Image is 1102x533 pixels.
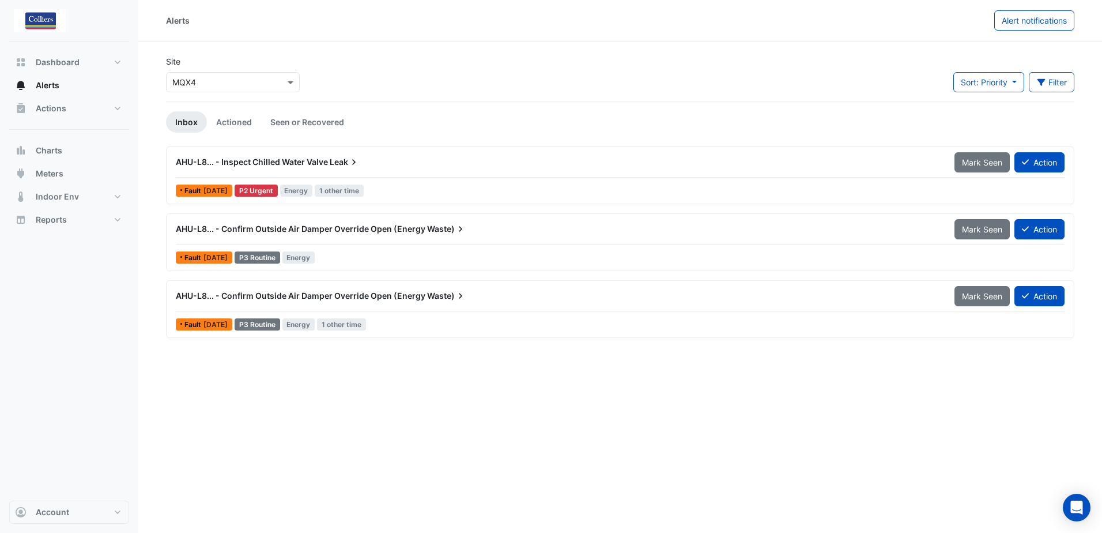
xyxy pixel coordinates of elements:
[1029,72,1075,92] button: Filter
[15,145,27,156] app-icon: Charts
[427,290,466,302] span: Waste)
[184,254,203,261] span: Fault
[15,80,27,91] app-icon: Alerts
[953,72,1024,92] button: Sort: Priority
[317,318,366,331] span: 1 other time
[282,318,315,331] span: Energy
[184,321,203,328] span: Fault
[9,74,129,97] button: Alerts
[166,55,180,67] label: Site
[15,168,27,179] app-icon: Meters
[176,224,425,234] span: AHU-L8... - Confirm Outside Air Damper Override Open (Energy
[330,156,360,168] span: Leak
[176,291,425,301] span: AHU-L8... - Confirm Outside Air Damper Override Open (Energy
[9,185,129,208] button: Indoor Env
[427,223,466,235] span: Waste)
[36,506,69,518] span: Account
[15,191,27,202] app-icon: Indoor Env
[166,111,207,133] a: Inbox
[9,97,129,120] button: Actions
[315,185,364,197] span: 1 other time
[9,208,129,231] button: Reports
[36,145,62,156] span: Charts
[207,111,261,133] a: Actioned
[9,139,129,162] button: Charts
[36,103,66,114] span: Actions
[9,162,129,185] button: Meters
[994,10,1074,31] button: Alert notifications
[1002,16,1067,25] span: Alert notifications
[36,168,63,179] span: Meters
[9,501,129,524] button: Account
[235,185,278,197] div: P2 Urgent
[203,253,228,262] span: Wed 09-Jul-2025 12:45 AEST
[280,185,313,197] span: Energy
[961,77,1007,87] span: Sort: Priority
[282,252,315,264] span: Energy
[954,152,1010,172] button: Mark Seen
[962,291,1002,301] span: Mark Seen
[954,286,1010,306] button: Mark Seen
[962,224,1002,234] span: Mark Seen
[235,318,280,331] div: P3 Routine
[1014,286,1065,306] button: Action
[184,187,203,194] span: Fault
[166,14,190,27] div: Alerts
[15,214,27,226] app-icon: Reports
[15,57,27,68] app-icon: Dashboard
[954,219,1010,239] button: Mark Seen
[962,157,1002,167] span: Mark Seen
[36,57,80,68] span: Dashboard
[1014,152,1065,172] button: Action
[9,51,129,74] button: Dashboard
[14,9,66,32] img: Company Logo
[203,320,228,329] span: Fri 04-Jul-2025 13:24 AEST
[203,186,228,195] span: Tue 26-Aug-2025 11:17 AEST
[15,103,27,114] app-icon: Actions
[176,157,328,167] span: AHU-L8... - Inspect Chilled Water Valve
[36,80,59,91] span: Alerts
[36,214,67,226] span: Reports
[1063,494,1090,521] div: Open Intercom Messenger
[261,111,353,133] a: Seen or Recovered
[1014,219,1065,239] button: Action
[36,191,79,202] span: Indoor Env
[235,252,280,264] div: P3 Routine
